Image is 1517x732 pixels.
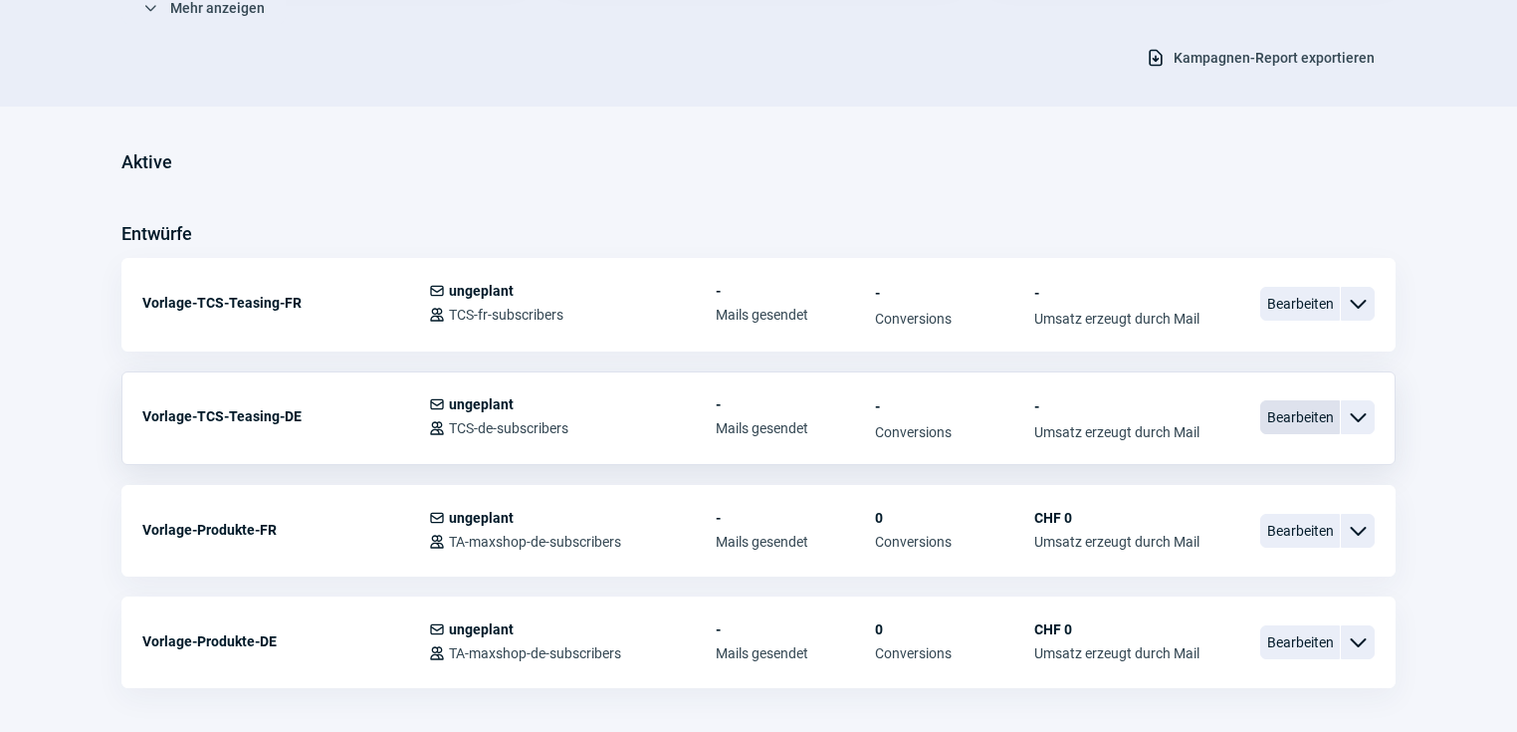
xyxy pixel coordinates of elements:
span: Conversions [875,424,1034,440]
span: Conversions [875,311,1034,327]
span: Mails gesendet [716,645,875,661]
span: Umsatz erzeugt durch Mail [1034,645,1199,661]
h3: Entwürfe [121,218,192,250]
span: ungeplant [449,283,514,299]
span: Bearbeiten [1260,625,1340,659]
div: Vorlage-TCS-Teasing-DE [142,396,429,436]
span: CHF 0 [1034,621,1199,637]
span: Kampagnen-Report exportieren [1174,42,1375,74]
span: ungeplant [449,621,514,637]
span: Conversions [875,645,1034,661]
span: TA-maxshop-de-subscribers [449,645,621,661]
span: 0 [875,510,1034,526]
span: Mails gesendet [716,534,875,550]
span: TCS-de-subscribers [449,420,568,436]
span: Umsatz erzeugt durch Mail [1034,424,1199,440]
span: CHF 0 [1034,510,1199,526]
span: Umsatz erzeugt durch Mail [1034,534,1199,550]
span: - [875,396,1034,416]
span: - [716,396,875,412]
span: - [875,283,1034,303]
span: ungeplant [449,510,514,526]
span: - [716,621,875,637]
span: - [1034,283,1199,303]
span: Conversions [875,534,1034,550]
h3: Aktive [121,146,172,178]
span: Bearbeiten [1260,514,1340,548]
div: Vorlage-Produkte-DE [142,621,429,661]
span: Umsatz erzeugt durch Mail [1034,311,1199,327]
span: TCS-fr-subscribers [449,307,563,323]
button: Kampagnen-Report exportieren [1125,41,1396,75]
span: Bearbeiten [1260,287,1340,321]
div: Vorlage-TCS-Teasing-FR [142,283,429,323]
span: - [1034,396,1199,416]
span: Mails gesendet [716,307,875,323]
span: ungeplant [449,396,514,412]
div: Vorlage-Produkte-FR [142,510,429,550]
span: 0 [875,621,1034,637]
span: TA-maxshop-de-subscribers [449,534,621,550]
span: Bearbeiten [1260,400,1340,434]
span: - [716,510,875,526]
span: - [716,283,875,299]
span: Mails gesendet [716,420,875,436]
